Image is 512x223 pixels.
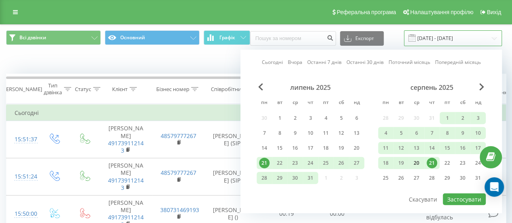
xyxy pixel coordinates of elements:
div: нд 6 лип 2025 р. [349,112,364,124]
abbr: п’ятниця [441,97,453,109]
abbr: четвер [426,97,438,109]
div: 14 [427,143,437,153]
button: Всі дзвінки [6,30,101,45]
div: 26 [336,158,346,168]
button: Застосувати [443,193,486,205]
div: 15:51:37 [15,132,31,147]
a: 380731469193 [160,206,199,214]
button: Основний [105,30,200,45]
div: 23 [457,158,468,168]
abbr: неділя [351,97,363,109]
abbr: четвер [304,97,317,109]
div: 6 [351,113,362,123]
div: ср 9 лип 2025 р. [287,127,303,139]
div: 7 [259,128,270,138]
div: 24 [305,158,316,168]
div: сб 9 серп 2025 р. [455,127,470,139]
div: чт 24 лип 2025 р. [303,157,318,169]
div: нд 27 лип 2025 р. [349,157,364,169]
div: нд 13 лип 2025 р. [349,127,364,139]
div: чт 21 серп 2025 р. [424,157,440,169]
div: 8 [274,128,285,138]
div: сб 23 серп 2025 р. [455,157,470,169]
div: чт 7 серп 2025 р. [424,127,440,139]
div: 6 [411,128,422,138]
a: Останні 30 днів [346,58,384,66]
div: вт 5 серп 2025 р. [393,127,409,139]
div: пн 14 лип 2025 р. [257,142,272,154]
div: 17 [473,143,483,153]
div: 26 [396,173,406,183]
div: нд 10 серп 2025 р. [470,127,486,139]
div: ср 2 лип 2025 р. [287,112,303,124]
div: 1 [442,113,453,123]
abbr: субота [457,97,469,109]
div: пт 22 серп 2025 р. [440,157,455,169]
abbr: понеділок [258,97,270,109]
button: Скасувати [404,193,442,205]
div: 21 [427,158,437,168]
div: 5 [396,128,406,138]
div: сб 12 лип 2025 р. [334,127,349,139]
div: пн 18 серп 2025 р. [378,157,393,169]
div: 15 [442,143,453,153]
div: сб 5 лип 2025 р. [334,112,349,124]
button: Графік [204,30,250,45]
div: 19 [336,143,346,153]
div: чт 3 лип 2025 р. [303,112,318,124]
a: 491739112143 [108,176,144,191]
div: 22 [442,158,453,168]
div: ср 23 лип 2025 р. [287,157,303,169]
div: Статус [75,86,91,93]
td: [PERSON_NAME] (SIP) [205,121,261,158]
span: Налаштування профілю [410,9,473,15]
span: Розмова не відбулась [424,206,455,221]
div: пт 4 лип 2025 р. [318,112,334,124]
div: 31 [305,173,316,183]
abbr: субота [335,97,347,109]
div: ср 13 серп 2025 р. [409,142,424,154]
div: Бізнес номер [156,86,189,93]
abbr: п’ятниця [320,97,332,109]
div: вт 22 лип 2025 р. [272,157,287,169]
div: 2 [457,113,468,123]
a: 491739112143 [108,139,144,154]
div: 12 [396,143,406,153]
div: пн 7 лип 2025 р. [257,127,272,139]
div: вт 29 лип 2025 р. [272,172,287,184]
div: вт 15 лип 2025 р. [272,142,287,154]
div: чт 31 лип 2025 р. [303,172,318,184]
input: Пошук за номером [250,31,336,46]
div: 18 [321,143,331,153]
abbr: вівторок [395,97,407,109]
a: 48579777267 [161,169,196,176]
div: 19 [396,158,406,168]
div: 11 [321,128,331,138]
div: 31 [473,173,483,183]
div: 28 [259,173,270,183]
div: 15:51:24 [15,169,31,185]
div: вт 19 серп 2025 р. [393,157,409,169]
div: 8 [442,128,453,138]
div: 24 [473,158,483,168]
div: вт 26 серп 2025 р. [393,172,409,184]
abbr: середа [289,97,301,109]
div: пн 11 серп 2025 р. [378,142,393,154]
div: 13 [351,128,362,138]
a: Вчора [288,58,302,66]
div: нд 17 серп 2025 р. [470,142,486,154]
td: [PERSON_NAME] [100,158,152,195]
div: 4 [380,128,391,138]
div: 10 [473,128,483,138]
div: 20 [351,143,362,153]
div: сб 2 серп 2025 р. [455,112,470,124]
a: Поточний місяць [389,58,430,66]
div: 17 [305,143,316,153]
div: 25 [321,158,331,168]
span: Графік [219,35,235,40]
div: пн 25 серп 2025 р. [378,172,393,184]
td: [PERSON_NAME] (SIP) [205,158,261,195]
div: пт 11 лип 2025 р. [318,127,334,139]
div: 13 [411,143,422,153]
div: липень 2025 [257,83,364,91]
